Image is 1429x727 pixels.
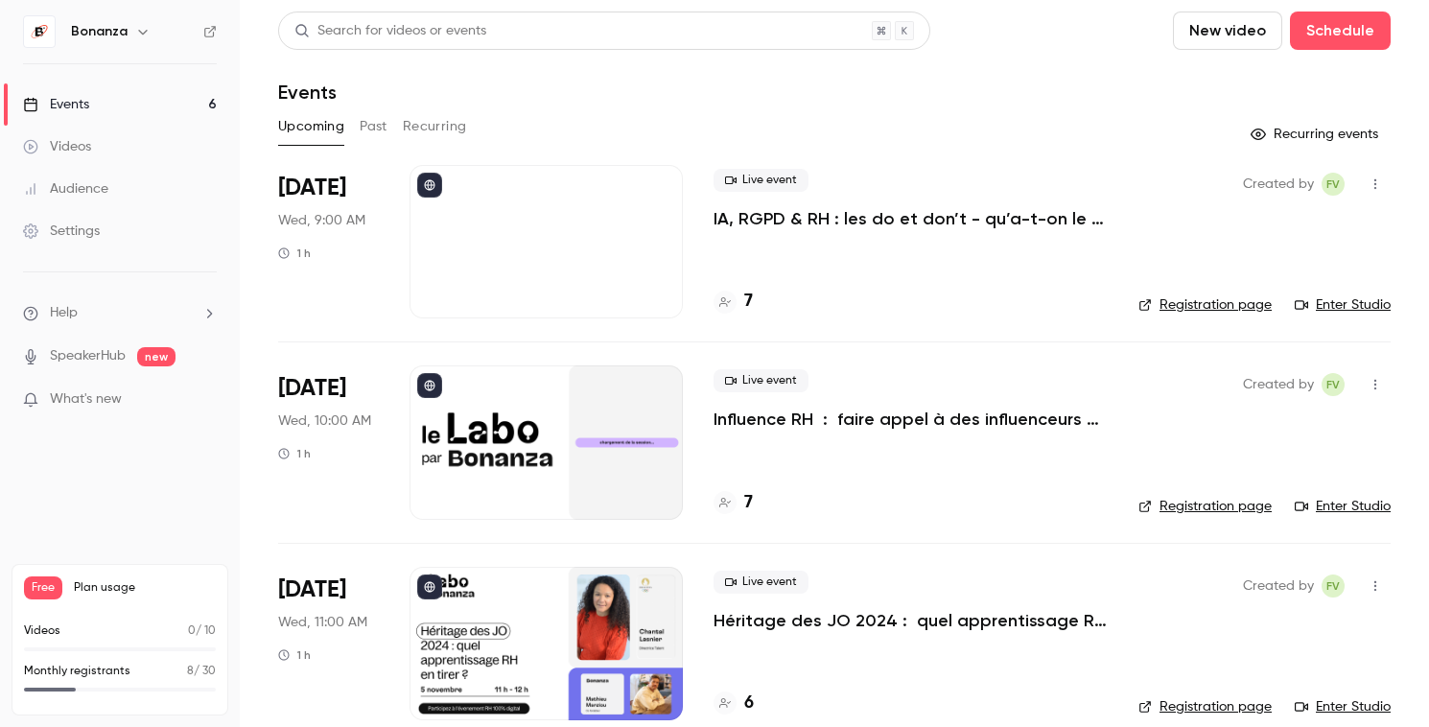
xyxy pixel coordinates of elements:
button: New video [1173,12,1282,50]
span: Wed, 10:00 AM [278,411,371,431]
div: Audience [23,179,108,199]
div: 1 h [278,647,311,663]
span: Help [50,303,78,323]
button: Recurring [403,111,467,142]
p: Monthly registrants [24,663,130,680]
a: IA, RGPD & RH : les do et don’t - qu’a-t-on le droit de faire légalement ? [714,207,1108,230]
span: Live event [714,571,808,594]
span: [DATE] [278,173,346,203]
a: 7 [714,289,753,315]
span: Live event [714,369,808,392]
h4: 6 [744,691,754,716]
button: Recurring events [1242,119,1391,150]
h1: Events [278,81,337,104]
div: Nov 5 Wed, 11:00 AM (Europe/Paris) [278,567,379,720]
a: 7 [714,490,753,516]
span: Free [24,576,62,599]
p: / 30 [187,663,216,680]
h6: Bonanza [71,22,128,41]
div: Nov 5 Wed, 9:00 AM (Europe/Paris) [278,165,379,318]
div: 1 h [278,246,311,261]
a: Enter Studio [1295,697,1391,716]
a: Influence RH : faire appel à des influenceurs pour vos recrutements ? [714,408,1108,431]
span: FV [1326,173,1340,196]
span: Wed, 9:00 AM [278,211,365,230]
span: Fabio Vilarinho [1322,575,1345,598]
span: new [137,347,176,366]
span: Created by [1243,173,1314,196]
img: Bonanza [24,16,55,47]
div: Settings [23,222,100,241]
div: Search for videos or events [294,21,486,41]
a: Enter Studio [1295,295,1391,315]
h4: 7 [744,490,753,516]
span: Created by [1243,575,1314,598]
a: Registration page [1138,497,1272,516]
div: 1 h [278,446,311,461]
span: Fabio Vilarinho [1322,173,1345,196]
span: [DATE] [278,373,346,404]
iframe: Noticeable Trigger [194,391,217,409]
a: Héritage des JO 2024 : quel apprentissage RH en tirer ? [714,609,1108,632]
span: Live event [714,169,808,192]
div: Videos [23,137,91,156]
button: Upcoming [278,111,344,142]
a: Registration page [1138,697,1272,716]
button: Past [360,111,387,142]
span: FV [1326,575,1340,598]
span: Plan usage [74,580,216,596]
button: Schedule [1290,12,1391,50]
span: What's new [50,389,122,410]
div: Events [23,95,89,114]
span: Wed, 11:00 AM [278,613,367,632]
li: help-dropdown-opener [23,303,217,323]
span: FV [1326,373,1340,396]
p: / 10 [188,622,216,640]
span: Fabio Vilarinho [1322,373,1345,396]
span: [DATE] [278,575,346,605]
span: 0 [188,625,196,637]
a: 6 [714,691,754,716]
span: 8 [187,666,194,677]
a: Enter Studio [1295,497,1391,516]
p: Videos [24,622,60,640]
span: Created by [1243,373,1314,396]
a: Registration page [1138,295,1272,315]
div: Nov 5 Wed, 10:00 AM (Europe/Paris) [278,365,379,519]
a: SpeakerHub [50,346,126,366]
h4: 7 [744,289,753,315]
